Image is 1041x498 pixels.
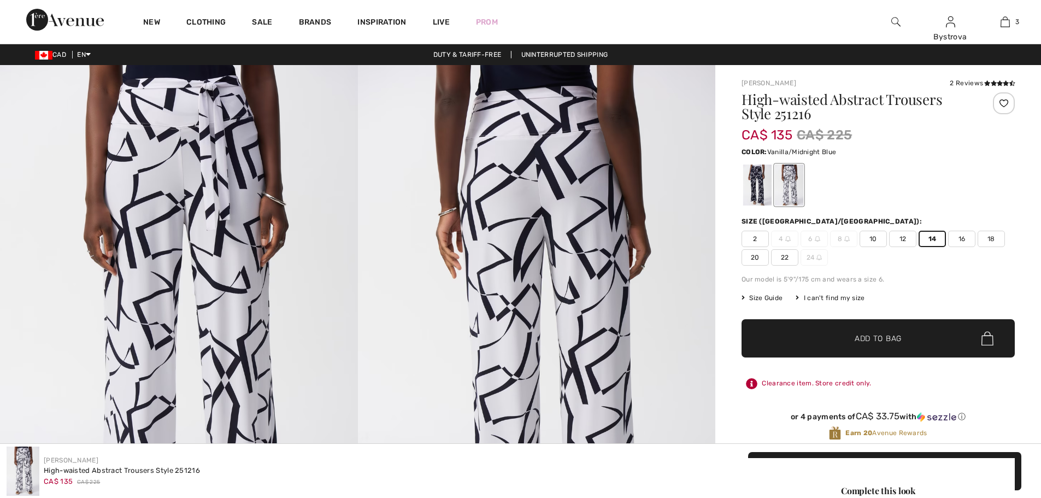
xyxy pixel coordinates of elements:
[44,456,98,464] a: [PERSON_NAME]
[299,17,332,29] a: Brands
[785,236,791,242] img: ring-m.svg
[742,374,1015,394] div: Clearance item. Store credit only.
[1015,17,1019,27] span: 3
[829,426,841,441] img: Avenue Rewards
[856,411,900,421] span: CA$ 33.75
[742,231,769,247] span: 2
[796,293,864,303] div: I can't find my size
[891,15,901,28] img: search the website
[44,477,73,485] span: CA$ 135
[186,17,226,29] a: Clothing
[775,165,803,206] div: Vanilla/Midnight Blue
[948,231,975,247] span: 16
[77,51,91,58] span: EN
[978,231,1005,247] span: 18
[917,412,956,422] img: Sezzle
[797,125,852,145] span: CA$ 225
[35,51,52,60] img: Canadian Dollar
[742,92,969,121] h1: High-waisted Abstract Trousers Style 251216
[771,249,798,266] span: 22
[742,79,796,87] a: [PERSON_NAME]
[252,17,272,29] a: Sale
[357,17,406,29] span: Inspiration
[742,484,1015,497] div: Complete this look
[919,231,946,247] span: 14
[7,447,39,496] img: High-Waisted Abstract Trousers Style 251216
[742,116,792,143] span: CA$ 135
[844,236,850,242] img: ring-m.svg
[742,249,769,266] span: 20
[743,165,772,206] div: Midnight Blue/Vanilla
[816,255,822,260] img: ring-m.svg
[742,274,1015,284] div: Our model is 5'9"/175 cm and wears a size 6.
[433,16,450,28] a: Live
[77,478,100,487] span: CA$ 225
[860,231,887,247] span: 10
[742,411,1015,426] div: or 4 payments ofCA$ 33.75withSezzle Click to learn more about Sezzle
[742,293,783,303] span: Size Guide
[771,231,798,247] span: 4
[742,216,924,226] div: Size ([GEOGRAPHIC_DATA]/[GEOGRAPHIC_DATA]):
[972,416,1030,443] iframe: Opens a widget where you can chat to one of our agents
[946,15,955,28] img: My Info
[767,148,836,156] span: Vanilla/Midnight Blue
[978,15,1032,28] a: 3
[742,148,767,156] span: Color:
[143,17,160,29] a: New
[748,452,1021,490] button: Add to Bag
[924,31,977,43] div: Bystrova
[845,428,927,438] span: Avenue Rewards
[801,231,828,247] span: 6
[845,429,872,437] strong: Earn 20
[1001,15,1010,28] img: My Bag
[950,78,1015,88] div: 2 Reviews
[946,16,955,27] a: Sign In
[815,236,820,242] img: ring-m.svg
[44,465,200,476] div: High-waisted Abstract Trousers Style 251216
[981,331,993,345] img: Bag.svg
[476,16,498,28] a: Prom
[801,249,828,266] span: 24
[830,231,857,247] span: 8
[889,231,916,247] span: 12
[26,9,104,31] img: 1ère Avenue
[855,333,902,344] span: Add to Bag
[742,319,1015,358] button: Add to Bag
[742,411,1015,422] div: or 4 payments of with
[35,51,70,58] span: CAD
